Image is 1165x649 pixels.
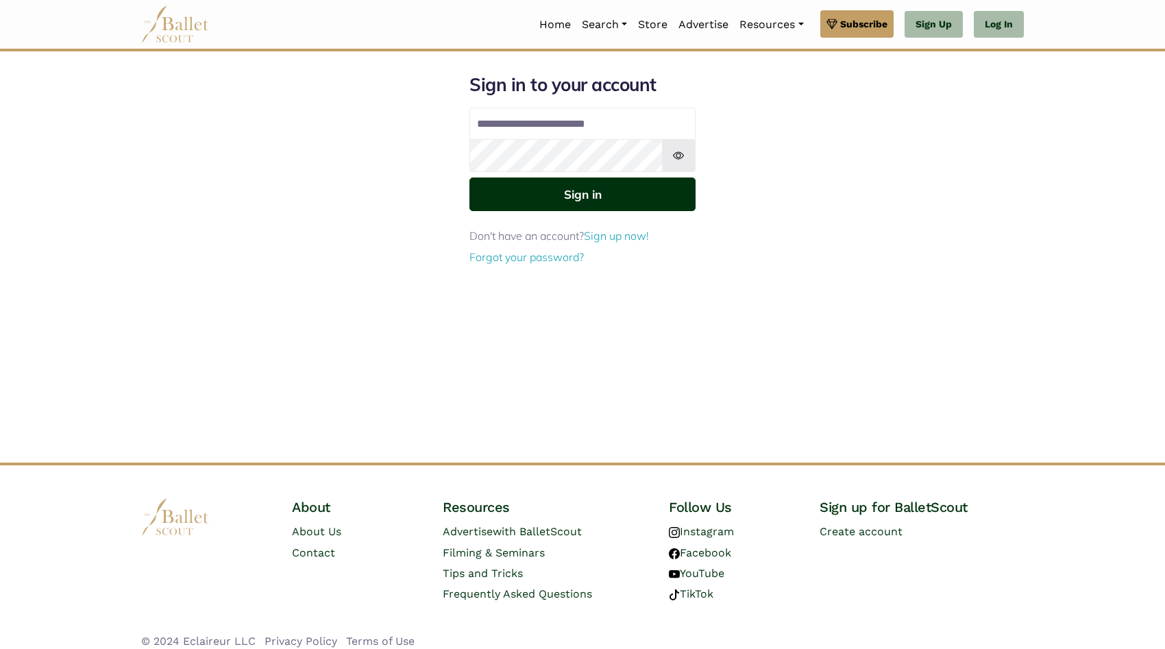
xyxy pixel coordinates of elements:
[669,498,798,516] h4: Follow Us
[443,587,592,600] a: Frequently Asked Questions
[673,10,734,39] a: Advertise
[669,587,713,600] a: TikTok
[265,635,337,648] a: Privacy Policy
[346,635,415,648] a: Terms of Use
[584,229,649,243] a: Sign up now!
[669,525,734,538] a: Instagram
[443,525,582,538] a: Advertisewith BalletScout
[826,16,837,32] img: gem.svg
[820,10,894,38] a: Subscribe
[669,527,680,538] img: instagram logo
[669,569,680,580] img: youtube logo
[443,567,523,580] a: Tips and Tricks
[292,498,421,516] h4: About
[734,10,809,39] a: Resources
[534,10,576,39] a: Home
[633,10,673,39] a: Store
[141,498,210,536] img: logo
[292,525,341,538] a: About Us
[292,546,335,559] a: Contact
[669,548,680,559] img: facebook logo
[469,177,696,211] button: Sign in
[669,567,724,580] a: YouTube
[443,546,545,559] a: Filming & Seminars
[493,525,582,538] span: with BalletScout
[469,250,584,264] a: Forgot your password?
[669,546,731,559] a: Facebook
[443,498,647,516] h4: Resources
[469,228,696,245] p: Don't have an account?
[905,11,963,38] a: Sign Up
[469,73,696,97] h1: Sign in to your account
[669,589,680,600] img: tiktok logo
[840,16,887,32] span: Subscribe
[576,10,633,39] a: Search
[820,525,903,538] a: Create account
[974,11,1024,38] a: Log In
[820,498,1024,516] h4: Sign up for BalletScout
